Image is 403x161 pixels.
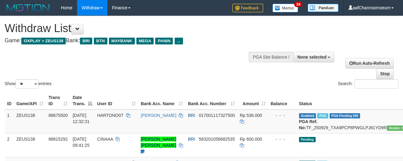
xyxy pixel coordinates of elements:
th: ID [5,92,14,109]
div: - - - [271,136,294,142]
span: Rp 536.000 [240,113,262,118]
span: Pending [299,137,316,142]
th: Date Trans.: activate to sort column descending [70,92,94,109]
span: CINAAA [97,137,113,142]
select: Showentries [15,79,39,89]
a: [PERSON_NAME] [PERSON_NAME] [141,137,176,148]
span: 34 [294,2,302,7]
span: Rp 600.000 [240,137,262,142]
span: PANIN [155,38,173,44]
img: Button%20Memo.svg [272,4,298,12]
h4: Game: Bank: [5,38,263,44]
span: Copy 583201056682535 to clipboard [199,137,235,142]
label: Show entries [5,79,52,89]
img: panduan.png [308,4,339,12]
span: MAYBANK [109,38,135,44]
span: [DATE] 12:32:31 [73,113,89,124]
span: 88815292 [48,137,68,142]
img: MOTION_logo.png [5,3,52,12]
th: Trans ID: activate to sort column ascending [46,92,70,109]
h1: Withdraw List [5,22,263,35]
a: [PERSON_NAME] [141,113,176,118]
span: MEGA [136,38,154,44]
a: Run Auto-Refresh [345,58,394,68]
span: [DATE] 09:41:25 [73,137,89,148]
b: PGA Ref. No: [299,119,318,130]
span: ... [175,38,183,44]
span: BRI [80,38,92,44]
td: 2 [5,133,14,157]
span: BRI [188,137,195,142]
td: ZEUS138 [14,133,46,157]
a: Stop [376,68,394,79]
span: None selected [297,55,327,60]
th: Game/API: activate to sort column ascending [14,92,46,109]
button: None selected [293,52,334,62]
input: Search: [355,79,398,89]
div: PGA Site Balance / [249,52,293,62]
span: Grabbed [299,113,316,118]
td: ZEUS138 [14,109,46,134]
span: PGA Pending [330,113,360,118]
th: Bank Acc. Number: activate to sort column ascending [185,92,237,109]
img: Feedback.jpg [232,4,263,12]
td: 1 [5,109,14,134]
th: User ID: activate to sort column ascending [95,92,139,109]
span: OXPLAY > ZEUS138 [21,38,66,44]
span: 88675500 [48,113,68,118]
span: Marked by aaftrukkakada [317,113,328,118]
span: Copy 017001117327500 to clipboard [199,113,235,118]
span: HARTONO07 [97,113,123,118]
th: Amount: activate to sort column ascending [237,92,268,109]
div: - - - [271,112,294,118]
span: BTN [94,38,107,44]
th: Balance [268,92,297,109]
label: Search: [338,79,398,89]
th: Bank Acc. Name: activate to sort column ascending [138,92,185,109]
span: BRI [188,113,195,118]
